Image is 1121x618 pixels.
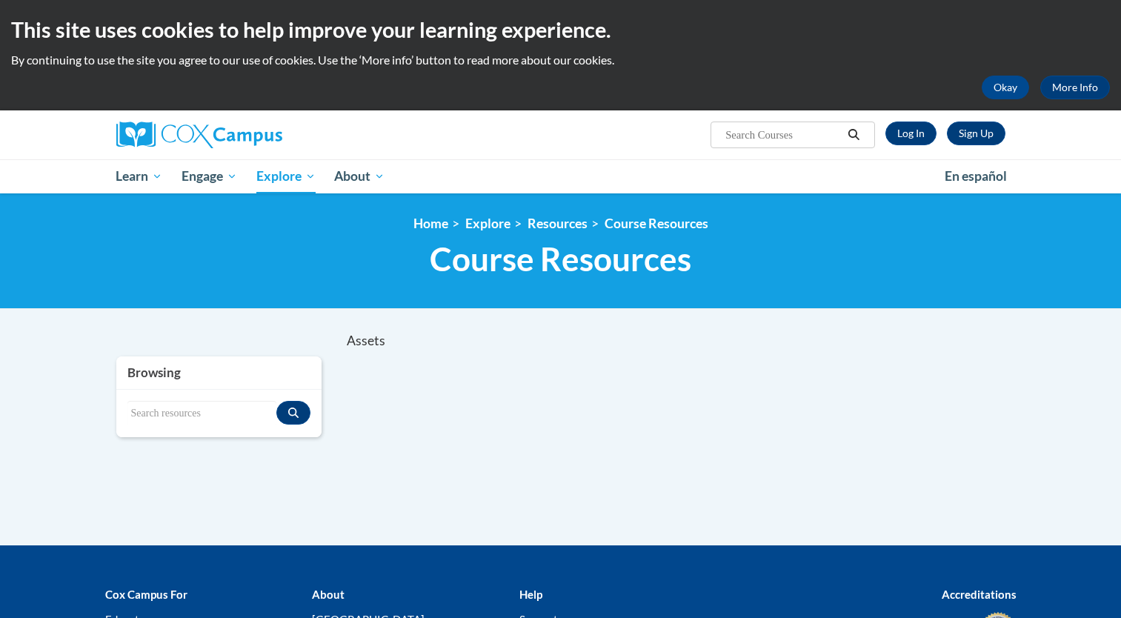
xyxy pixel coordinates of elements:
a: En español [935,161,1017,192]
b: Help [519,588,542,601]
span: En español [945,168,1007,184]
span: Learn [116,167,162,185]
img: Cox Campus [116,122,282,148]
input: Search Courses [724,126,842,144]
a: About [325,159,394,193]
a: Register [947,122,1005,145]
a: Learn [107,159,173,193]
input: Search resources [127,401,277,426]
button: Search resources [276,401,310,425]
a: Explore [247,159,325,193]
a: Log In [885,122,937,145]
a: Home [413,216,448,231]
b: Accreditations [942,588,1017,601]
p: By continuing to use the site you agree to our use of cookies. Use the ‘More info’ button to read... [11,52,1110,68]
span: Explore [256,167,316,185]
span: Course Resources [430,239,691,279]
span: Assets [347,333,385,348]
a: Engage [172,159,247,193]
span: Engage [182,167,237,185]
a: Course Resources [605,216,708,231]
span: About [334,167,385,185]
b: Cox Campus For [105,588,187,601]
a: More Info [1040,76,1110,99]
a: Explore [465,216,510,231]
h3: Browsing [127,364,311,382]
button: Search [842,126,865,144]
button: Okay [982,76,1029,99]
div: Main menu [94,159,1028,193]
a: Cox Campus [116,122,398,148]
a: Resources [528,216,588,231]
b: About [312,588,345,601]
h2: This site uses cookies to help improve your learning experience. [11,15,1110,44]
